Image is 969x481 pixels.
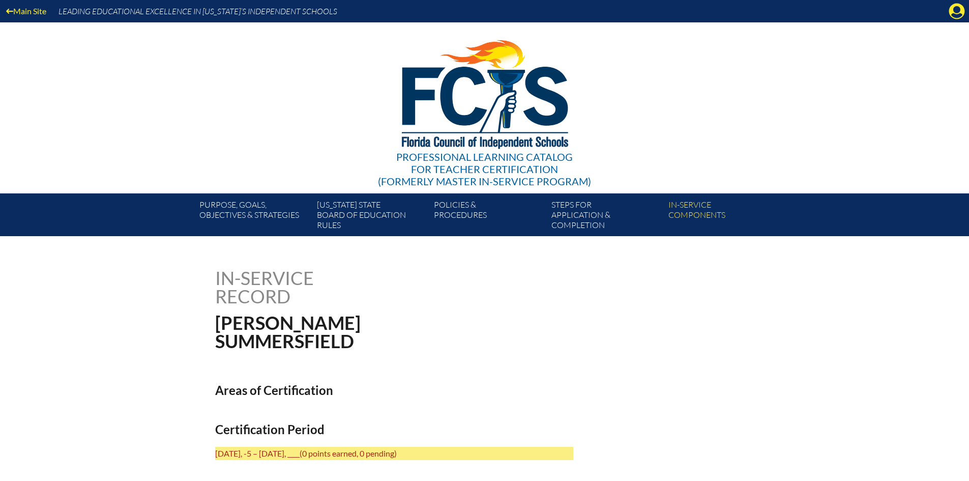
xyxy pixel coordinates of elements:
[949,3,965,19] svg: Manage account
[664,197,781,236] a: In-servicecomponents
[313,197,430,236] a: [US_STATE] StateBoard of Education rules
[215,314,549,350] h1: [PERSON_NAME] Summersfield
[547,197,664,236] a: Steps forapplication & completion
[2,4,50,18] a: Main Site
[195,197,312,236] a: Purpose, goals,objectives & strategies
[215,447,573,460] p: [DATE], -5 – [DATE], ____
[430,197,547,236] a: Policies &Procedures
[300,448,397,458] span: (0 points earned, 0 pending)
[411,163,558,175] span: for Teacher Certification
[215,383,573,398] h2: Areas of Certification
[378,151,591,187] div: Professional Learning Catalog (formerly Master In-service Program)
[215,269,420,305] h1: In-service record
[215,422,573,437] h2: Certification Period
[374,20,595,189] a: Professional Learning Catalog for Teacher Certification(formerly Master In-service Program)
[379,22,590,161] img: FCISlogo221.eps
